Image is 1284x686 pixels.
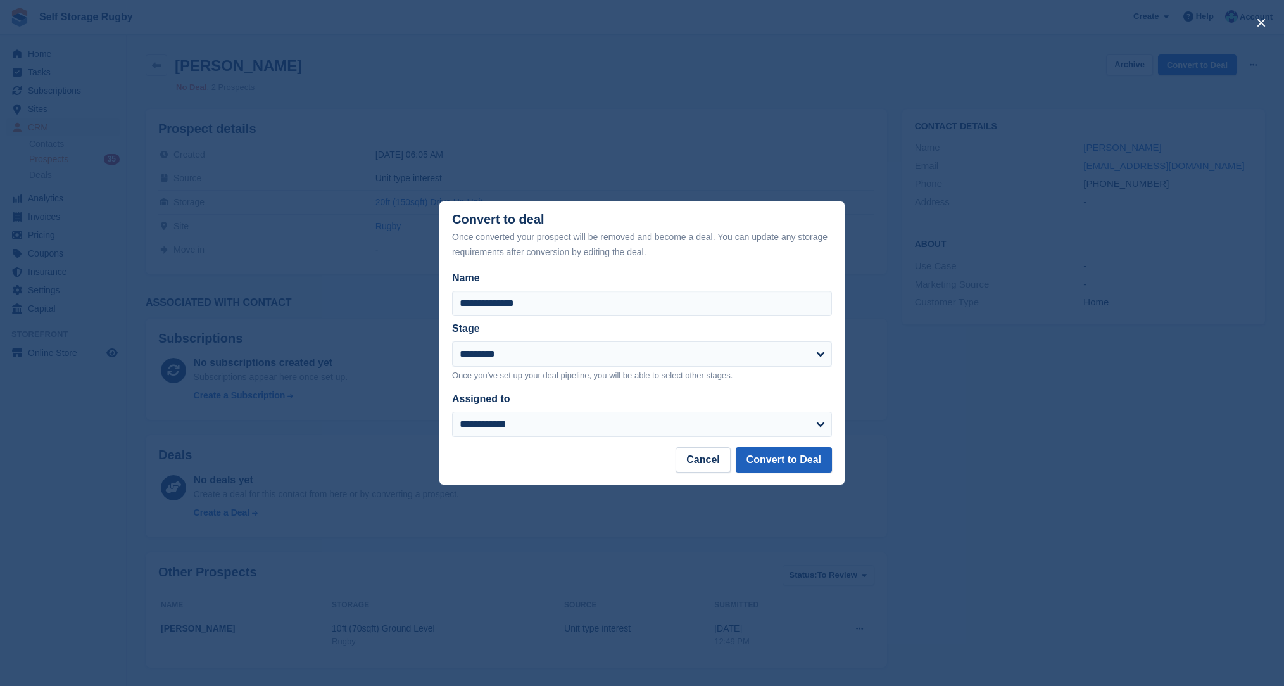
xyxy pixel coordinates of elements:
[676,447,730,473] button: Cancel
[452,229,832,260] div: Once converted your prospect will be removed and become a deal. You can update any storage requir...
[1251,13,1271,33] button: close
[452,369,832,382] p: Once you've set up your deal pipeline, you will be able to select other stages.
[452,393,510,404] label: Assigned to
[452,323,480,334] label: Stage
[452,212,832,260] div: Convert to deal
[736,447,832,473] button: Convert to Deal
[452,270,832,286] label: Name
